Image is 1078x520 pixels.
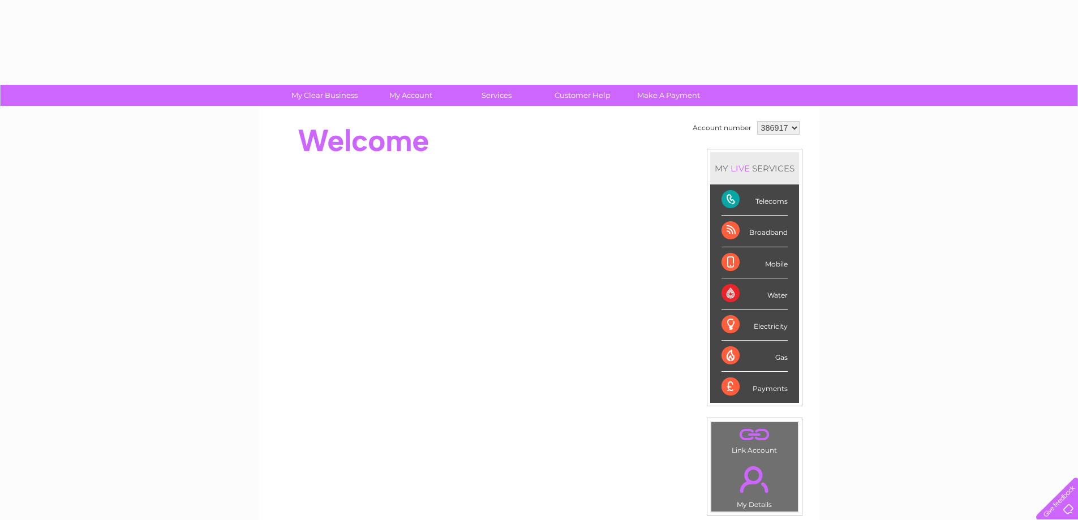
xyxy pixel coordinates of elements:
td: Link Account [711,422,798,457]
div: Payments [721,372,788,402]
td: Account number [690,118,754,137]
div: Mobile [721,247,788,278]
a: My Clear Business [278,85,371,106]
a: . [714,425,795,445]
div: Electricity [721,310,788,341]
div: Broadband [721,216,788,247]
td: My Details [711,457,798,512]
a: Services [450,85,543,106]
div: MY SERVICES [710,152,799,184]
a: Customer Help [536,85,629,106]
a: . [714,459,795,499]
a: Make A Payment [622,85,715,106]
div: Telecoms [721,184,788,216]
div: Water [721,278,788,310]
div: LIVE [728,163,752,174]
a: My Account [364,85,457,106]
div: Gas [721,341,788,372]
